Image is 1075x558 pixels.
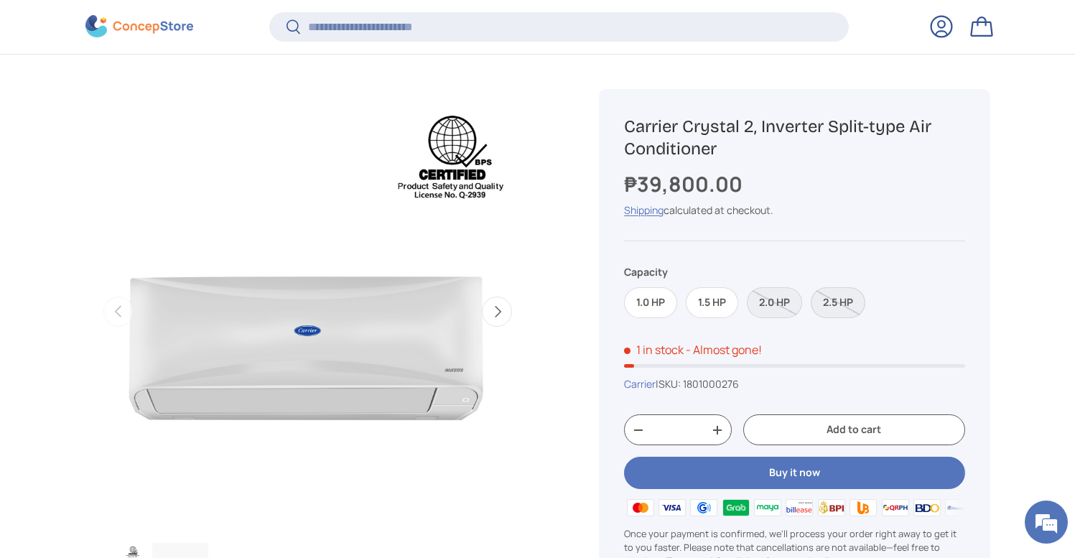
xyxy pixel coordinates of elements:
a: Carrier [624,377,656,391]
label: Sold out [811,287,865,318]
span: 1801000276 [683,377,739,391]
img: visa [656,496,688,518]
img: ConcepStore [85,16,193,38]
img: master [624,496,656,518]
img: bdo [911,496,943,518]
img: maya [752,496,783,518]
legend: Capacity [624,264,668,279]
span: | [656,377,739,391]
button: Add to cart [743,414,964,445]
h1: Carrier Crystal 2, Inverter Split-type Air Conditioner [624,116,964,160]
img: billease [783,496,815,518]
p: - Almost gone! [686,342,762,358]
img: metrobank [943,496,974,518]
img: grabpay [720,496,751,518]
span: SKU: [659,377,681,391]
strong: ₱39,800.00 [624,169,746,198]
button: Buy it now [624,457,964,489]
img: ubp [847,496,879,518]
img: bpi [816,496,847,518]
span: 1 in stock [624,342,684,358]
a: Shipping [624,203,664,217]
img: gcash [688,496,720,518]
div: calculated at checkout. [624,203,964,218]
label: Sold out [747,287,802,318]
img: qrph [879,496,911,518]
